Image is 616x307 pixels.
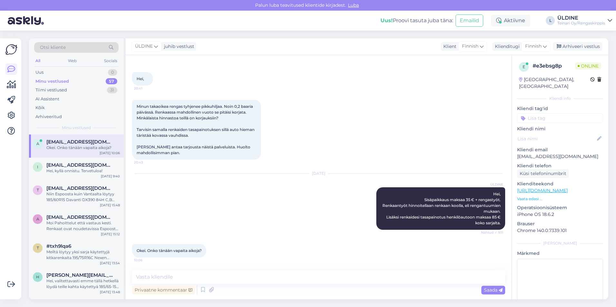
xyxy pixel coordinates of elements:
[519,76,590,90] div: [GEOGRAPHIC_DATA], [GEOGRAPHIC_DATA]
[46,249,120,261] div: Meiltä löytyy yksi sarja käytettyjä kitkarenkaita 195/75R16C Nexen Winguard kitka 6-7mm 40,00 €/k...
[134,86,158,91] span: 20:41
[46,145,120,151] div: Okei. Onko tänään vapaita aikoja?
[132,286,195,294] div: Privaatne kommentaar
[134,258,158,263] span: 10:06
[479,230,503,235] span: Nähtud ✓ 9:11
[101,232,120,237] div: [DATE] 15:12
[380,17,453,24] div: Proovi tasuta juba täna:
[35,96,59,102] div: AI Assistent
[100,290,120,294] div: [DATE] 13:48
[46,272,113,278] span: hannu.purtonen@gmail.com
[484,287,503,293] span: Saada
[517,169,569,178] div: Küsi telefoninumbrit
[517,135,596,142] input: Lisa nimi
[108,69,117,76] div: 0
[553,42,602,51] div: Arhiveeri vestlus
[46,220,120,232] div: Moi Pahoittelut että vastaus kesti. Renkaat ovat noudetavissa Espoosta :) Tervetuloa!
[40,44,66,51] span: Otsi kliente
[46,243,71,249] span: #txh9lqa6
[517,126,603,132] p: Kliendi nimi
[525,43,542,50] span: Finnish
[101,174,120,179] div: [DATE] 9:40
[456,14,483,27] button: Emailid
[517,105,603,112] p: Kliendi tag'id
[134,160,158,165] span: 20:43
[37,164,38,169] span: i
[46,162,113,168] span: iskalaantti@gmail.com
[100,261,120,265] div: [DATE] 13:54
[557,15,612,26] a: ÜLDINETeinari Oy/Rengaskirppis
[517,181,603,187] p: Klienditeekond
[35,105,45,111] div: Kõik
[34,57,42,65] div: All
[557,15,605,21] div: ÜLDINE
[517,240,603,246] div: [PERSON_NAME]
[46,139,113,145] span: augustleppanen@gmail.com
[523,64,525,69] span: e
[37,246,39,250] span: t
[5,43,17,56] img: Askly Logo
[517,188,568,193] a: [URL][DOMAIN_NAME]
[546,16,555,25] div: L
[517,153,603,160] p: [EMAIL_ADDRESS][DOMAIN_NAME]
[35,87,67,93] div: Tiimi vestlused
[62,125,91,131] span: Minu vestlused
[517,196,603,202] p: Vaata edasi ...
[35,114,62,120] div: Arhiveeritud
[479,182,503,187] span: ÜLDINE
[517,163,603,169] p: Kliendi telefon
[106,78,117,85] div: 57
[517,250,603,257] p: Märkmed
[35,69,43,76] div: Uus
[462,43,478,50] span: Finnish
[492,43,520,50] div: Klienditugi
[517,204,603,211] p: Operatsioonisüsteem
[46,191,120,203] div: Niin Espoosta kuin Vantaalta löytyy 185/60R15 Davanti DX390 84H C,B 67dB/[DATE],00€/kpl [URL][DOM...
[517,146,603,153] p: Kliendi email
[37,188,39,192] span: t
[441,43,457,50] div: Klient
[380,17,393,23] b: Uus!
[36,217,39,221] span: a
[103,57,119,65] div: Socials
[161,43,194,50] div: juhib vestlust
[46,185,113,191] span: tomikaiparkkinen97@gmail.com
[137,104,255,155] span: Minun takaoikea rengas tyhjenee pikkuhiljaa. Noin 0,2 baaria päivässä. Renkaassa mahdollinen vuot...
[517,113,603,123] input: Lisa tag
[46,278,120,290] div: Hei, valitettavasti emme tällä hetkellä löydä teille kahta käytettyä 185/65‑15-kokoista kesärenka...
[67,57,78,65] div: Web
[557,21,605,26] div: Teinari Oy/Rengaskirppis
[135,43,153,50] span: ÜLDINE
[35,78,69,85] div: Minu vestlused
[36,274,39,279] span: h
[491,15,530,26] div: Aktiivne
[137,76,144,81] span: Hei,
[100,151,120,155] div: [DATE] 10:06
[46,168,120,174] div: Hei, kyllä onnistu. Tervetuloa!
[36,141,39,146] span: a
[46,214,113,220] span: annamaria.engblom@gmail.com
[533,62,575,70] div: # e3ebsg8p
[517,211,603,218] p: iPhone OS 18.6.2
[132,171,505,176] div: [DATE]
[137,248,202,253] span: Okei. Onko tänään vapaita aikoja?
[107,87,117,93] div: 31
[517,96,603,101] div: Kliendi info
[575,62,601,70] span: Online
[517,227,603,234] p: Chrome 140.0.7339.101
[346,2,361,8] span: Luba
[100,203,120,208] div: [DATE] 15:48
[517,220,603,227] p: Brauser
